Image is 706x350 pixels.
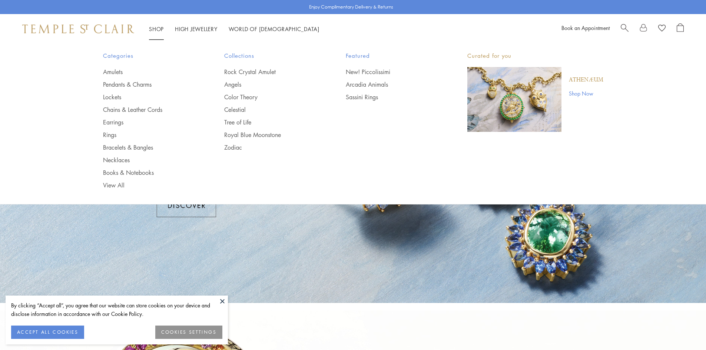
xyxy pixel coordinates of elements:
[669,315,699,343] iframe: Gorgias live chat messenger
[224,80,316,89] a: Angels
[569,76,603,84] a: Athenæum
[103,118,195,126] a: Earrings
[103,156,195,164] a: Necklaces
[621,23,629,34] a: Search
[224,131,316,139] a: Royal Blue Moonstone
[346,93,438,101] a: Sassini Rings
[346,68,438,76] a: New! Piccolissimi
[224,143,316,151] a: Zodiac
[103,51,195,60] span: Categories
[11,326,84,339] button: ACCEPT ALL COOKIES
[677,23,684,34] a: Open Shopping Bag
[103,106,195,114] a: Chains & Leather Cords
[229,25,319,33] a: World of [DEMOGRAPHIC_DATA]World of [DEMOGRAPHIC_DATA]
[103,131,195,139] a: Rings
[224,93,316,101] a: Color Theory
[561,24,610,31] a: Book an Appointment
[103,80,195,89] a: Pendants & Charms
[224,51,316,60] span: Collections
[103,181,195,189] a: View All
[103,68,195,76] a: Amulets
[658,23,666,34] a: View Wishlist
[103,169,195,177] a: Books & Notebooks
[224,106,316,114] a: Celestial
[467,51,603,60] p: Curated for you
[346,51,438,60] span: Featured
[103,93,195,101] a: Lockets
[149,24,319,34] nav: Main navigation
[309,3,393,11] p: Enjoy Complimentary Delivery & Returns
[224,118,316,126] a: Tree of Life
[11,301,222,318] div: By clicking “Accept all”, you agree that our website can store cookies on your device and disclos...
[22,24,134,33] img: Temple St. Clair
[346,80,438,89] a: Arcadia Animals
[149,25,164,33] a: ShopShop
[569,89,603,97] a: Shop Now
[224,68,316,76] a: Rock Crystal Amulet
[103,143,195,151] a: Bracelets & Bangles
[155,326,222,339] button: COOKIES SETTINGS
[175,25,218,33] a: High JewelleryHigh Jewellery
